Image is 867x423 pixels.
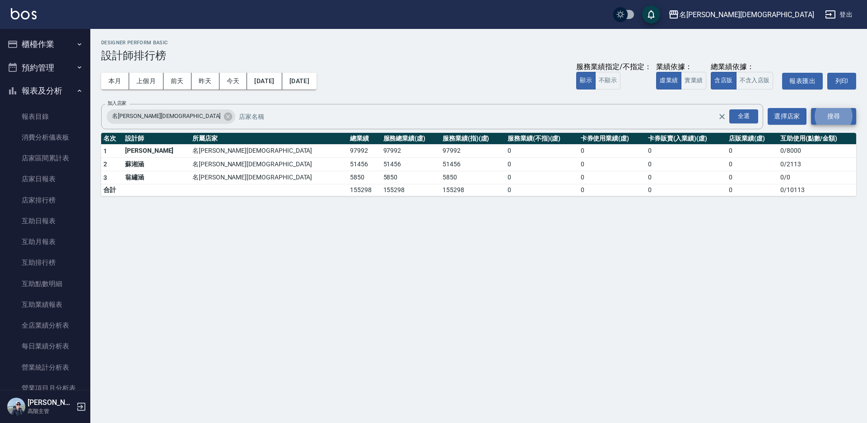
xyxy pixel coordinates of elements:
[505,133,578,145] th: 服務業績(不指)(虛)
[4,315,87,336] a: 全店業績分析表
[247,73,282,89] button: [DATE]
[348,171,381,184] td: 5850
[821,6,856,23] button: 登出
[711,62,778,72] div: 總業績依據：
[190,144,348,158] td: 名[PERSON_NAME][DEMOGRAPHIC_DATA]
[4,127,87,148] a: 消費分析儀表板
[646,184,727,196] td: 0
[4,33,87,56] button: 櫃檯作業
[778,133,856,145] th: 互助使用(點數/金額)
[778,184,856,196] td: 0 / 10113
[440,133,505,145] th: 服務業績(指)(虛)
[4,169,87,189] a: 店家日報表
[646,171,727,184] td: 0
[576,62,652,72] div: 服務業績指定/不指定：
[505,158,578,171] td: 0
[163,73,191,89] button: 前天
[727,158,778,171] td: 0
[4,336,87,357] a: 每日業績分析表
[101,73,129,89] button: 本月
[11,8,37,19] img: Logo
[101,40,856,46] h2: Designer Perform Basic
[103,174,107,181] span: 3
[381,144,440,158] td: 97992
[729,109,758,123] div: 全選
[4,294,87,315] a: 互助業績報表
[381,158,440,171] td: 51456
[711,72,736,89] button: 含店販
[576,72,596,89] button: 顯示
[736,72,774,89] button: 不含入店販
[4,252,87,273] a: 互助排行榜
[101,49,856,62] h3: 設計師排行榜
[28,398,74,407] h5: [PERSON_NAME]
[123,158,190,171] td: 蘇湘涵
[681,72,706,89] button: 實業績
[782,73,823,89] button: 報表匯出
[103,147,107,155] span: 1
[811,108,856,125] button: 搜尋
[646,158,727,171] td: 0
[4,79,87,103] button: 報表及分析
[4,273,87,294] a: 互助點數明細
[656,72,681,89] button: 虛業績
[440,171,505,184] td: 5850
[348,158,381,171] td: 51456
[101,133,856,197] table: a dense table
[7,398,25,416] img: Person
[4,357,87,378] a: 營業統計分析表
[381,133,440,145] th: 服務總業績(虛)
[646,144,727,158] td: 0
[778,171,856,184] td: 0 / 0
[4,106,87,127] a: 報表目錄
[381,184,440,196] td: 155298
[4,148,87,169] a: 店家區間累計表
[768,108,806,125] button: 選擇店家
[679,9,814,20] div: 名[PERSON_NAME][DEMOGRAPHIC_DATA]
[440,144,505,158] td: 97992
[348,133,381,145] th: 總業績
[123,144,190,158] td: [PERSON_NAME]
[190,158,348,171] td: 名[PERSON_NAME][DEMOGRAPHIC_DATA]
[107,109,235,124] div: 名[PERSON_NAME][DEMOGRAPHIC_DATA]
[381,171,440,184] td: 5850
[578,171,646,184] td: 0
[727,171,778,184] td: 0
[505,144,578,158] td: 0
[595,72,620,89] button: 不顯示
[237,108,734,124] input: 店家名稱
[282,73,317,89] button: [DATE]
[129,73,163,89] button: 上個月
[4,231,87,252] a: 互助月報表
[827,73,856,89] button: 列印
[727,133,778,145] th: 店販業績(虛)
[190,133,348,145] th: 所屬店家
[348,144,381,158] td: 97992
[4,190,87,211] a: 店家排行榜
[103,160,107,168] span: 2
[348,184,381,196] td: 155298
[440,184,505,196] td: 155298
[440,158,505,171] td: 51456
[716,110,728,123] button: Clear
[578,144,646,158] td: 0
[727,144,778,158] td: 0
[28,407,74,415] p: 高階主管
[778,158,856,171] td: 0 / 2113
[4,378,87,399] a: 營業項目月分析表
[505,184,578,196] td: 0
[191,73,219,89] button: 昨天
[727,184,778,196] td: 0
[578,158,646,171] td: 0
[101,133,123,145] th: 名次
[123,171,190,184] td: 翁繡涵
[107,112,226,121] span: 名[PERSON_NAME][DEMOGRAPHIC_DATA]
[123,133,190,145] th: 設計師
[778,144,856,158] td: 0 / 8000
[727,108,760,125] button: Open
[665,5,818,24] button: 名[PERSON_NAME][DEMOGRAPHIC_DATA]
[642,5,660,23] button: save
[219,73,247,89] button: 今天
[4,56,87,80] button: 預約管理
